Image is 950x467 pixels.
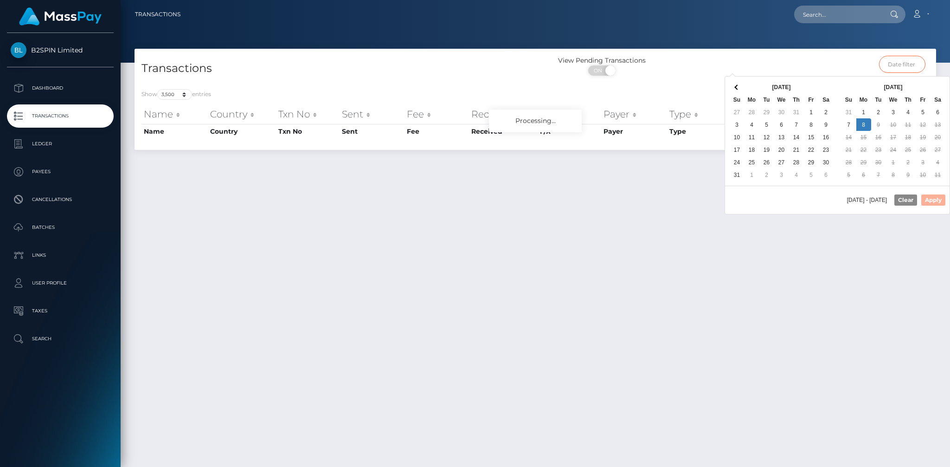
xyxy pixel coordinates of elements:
[794,6,881,23] input: Search...
[587,65,610,76] span: ON
[745,169,759,181] td: 1
[19,7,102,26] img: MassPay Logo
[871,156,886,169] td: 30
[789,169,804,181] td: 4
[11,81,110,95] p: Dashboard
[789,118,804,131] td: 7
[745,131,759,143] td: 11
[886,131,901,143] td: 17
[601,105,667,123] th: Payer
[916,156,931,169] td: 3
[11,332,110,346] p: Search
[916,106,931,118] td: 5
[276,105,340,123] th: Txn No
[340,124,404,139] th: Sent
[759,118,774,131] td: 5
[7,160,114,183] a: Payees
[11,248,110,262] p: Links
[208,124,276,139] th: Country
[774,93,789,106] th: We
[901,131,916,143] td: 18
[856,118,871,131] td: 8
[789,106,804,118] td: 31
[759,169,774,181] td: 2
[11,42,26,58] img: B2SPIN Limited
[871,131,886,143] td: 16
[819,169,834,181] td: 6
[871,106,886,118] td: 2
[730,169,745,181] td: 31
[789,143,804,156] td: 21
[745,106,759,118] td: 28
[804,118,819,131] td: 8
[871,93,886,106] th: Tu
[730,93,745,106] th: Su
[141,89,211,100] label: Show entries
[916,93,931,106] th: Fr
[931,156,945,169] td: 4
[276,124,340,139] th: Txn No
[931,118,945,131] td: 13
[931,169,945,181] td: 11
[157,89,192,100] select: Showentries
[819,143,834,156] td: 23
[841,118,856,131] td: 7
[730,118,745,131] td: 3
[856,93,871,106] th: Mo
[11,276,110,290] p: User Profile
[886,156,901,169] td: 1
[804,131,819,143] td: 15
[841,156,856,169] td: 28
[730,131,745,143] td: 10
[7,244,114,267] a: Links
[916,169,931,181] td: 10
[469,124,538,139] th: Received
[7,188,114,211] a: Cancellations
[886,106,901,118] td: 3
[730,143,745,156] td: 17
[804,93,819,106] th: Fr
[11,137,110,151] p: Ledger
[789,131,804,143] td: 14
[819,93,834,106] th: Sa
[916,131,931,143] td: 19
[804,169,819,181] td: 5
[901,93,916,106] th: Th
[841,93,856,106] th: Su
[489,110,582,132] div: Processing...
[916,143,931,156] td: 26
[856,81,931,93] th: [DATE]
[11,109,110,123] p: Transactions
[7,46,114,54] span: B2SPIN Limited
[774,118,789,131] td: 6
[730,106,745,118] td: 27
[916,118,931,131] td: 12
[931,106,945,118] td: 6
[886,143,901,156] td: 24
[894,195,917,206] button: Clear
[7,327,114,350] a: Search
[841,131,856,143] td: 14
[759,93,774,106] th: Tu
[745,143,759,156] td: 18
[819,156,834,169] td: 30
[141,60,528,77] h4: Transactions
[667,105,732,123] th: Type
[11,165,110,179] p: Payees
[931,143,945,156] td: 27
[745,118,759,131] td: 4
[871,169,886,181] td: 7
[7,77,114,100] a: Dashboard
[7,299,114,323] a: Taxes
[469,105,538,123] th: Received
[841,169,856,181] td: 5
[601,124,667,139] th: Payer
[804,106,819,118] td: 1
[789,93,804,106] th: Th
[886,169,901,181] td: 8
[819,118,834,131] td: 9
[819,106,834,118] td: 2
[7,216,114,239] a: Batches
[886,118,901,131] td: 10
[774,131,789,143] td: 13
